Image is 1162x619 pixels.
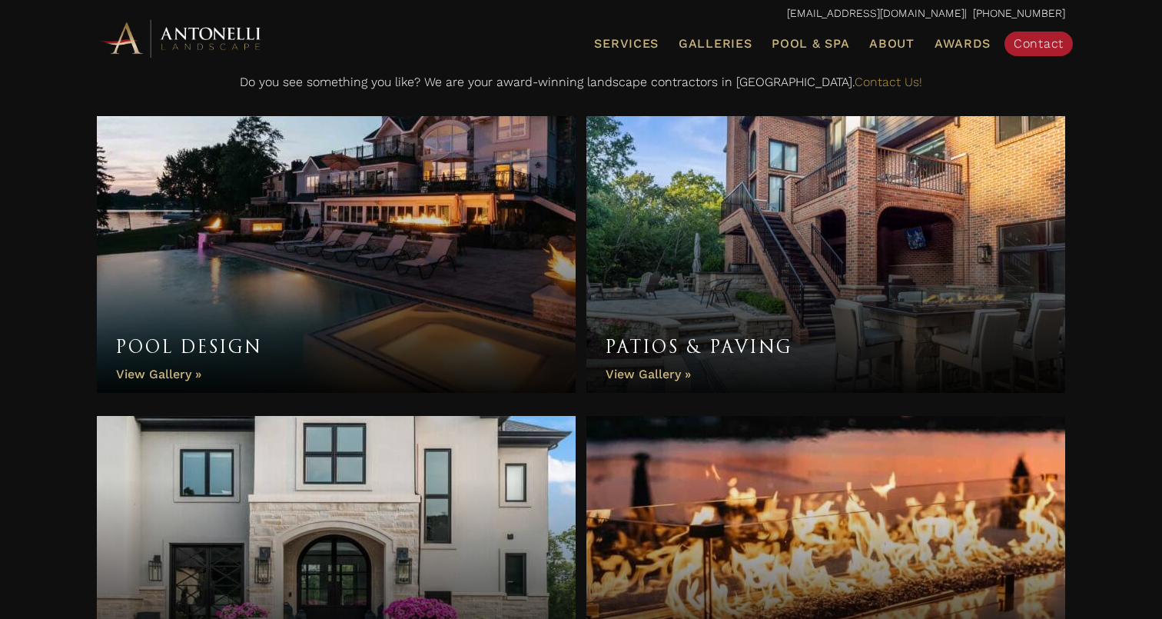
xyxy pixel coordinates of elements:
[935,36,991,51] span: Awards
[928,34,997,54] a: Awards
[588,34,665,54] a: Services
[765,34,855,54] a: Pool & Spa
[672,34,758,54] a: Galleries
[787,7,964,19] a: [EMAIL_ADDRESS][DOMAIN_NAME]
[97,17,266,59] img: Antonelli Horizontal Logo
[863,34,921,54] a: About
[1004,32,1073,56] a: Contact
[855,75,922,89] a: Contact Us!
[97,4,1065,24] p: | [PHONE_NUMBER]
[594,38,659,50] span: Services
[1014,36,1064,51] span: Contact
[869,38,915,50] span: About
[679,36,752,51] span: Galleries
[772,36,849,51] span: Pool & Spa
[97,71,1065,102] p: Do you see something you like? We are your award-winning landscape contractors in [GEOGRAPHIC_DATA].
